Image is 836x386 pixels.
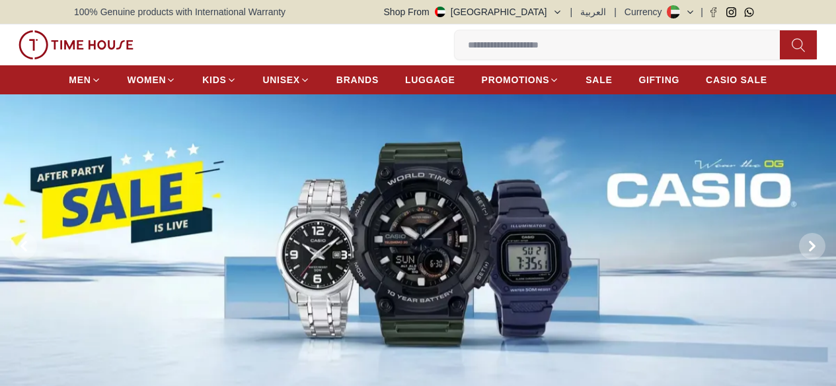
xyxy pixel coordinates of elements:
img: United Arab Emirates [435,7,445,17]
a: BRANDS [336,68,379,92]
a: UNISEX [263,68,310,92]
img: ... [19,30,133,59]
span: 100% Genuine products with International Warranty [74,5,285,18]
span: WOMEN [128,73,167,86]
span: SALE [586,73,612,86]
span: | [614,5,617,18]
a: MEN [69,68,100,92]
a: Facebook [708,7,718,17]
a: Instagram [726,7,736,17]
span: MEN [69,73,91,86]
a: KIDS [202,68,236,92]
span: CASIO SALE [706,73,767,86]
div: Currency [625,5,667,18]
span: KIDS [202,73,226,86]
span: PROMOTIONS [482,73,550,86]
a: PROMOTIONS [482,68,560,92]
a: LUGGAGE [405,68,455,92]
span: | [570,5,573,18]
a: Whatsapp [744,7,754,17]
a: SALE [586,68,612,92]
span: UNISEX [263,73,300,86]
a: GIFTING [638,68,679,92]
span: LUGGAGE [405,73,455,86]
span: GIFTING [638,73,679,86]
a: CASIO SALE [706,68,767,92]
button: العربية [580,5,606,18]
a: WOMEN [128,68,176,92]
button: Shop From[GEOGRAPHIC_DATA] [384,5,562,18]
span: | [701,5,703,18]
span: BRANDS [336,73,379,86]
